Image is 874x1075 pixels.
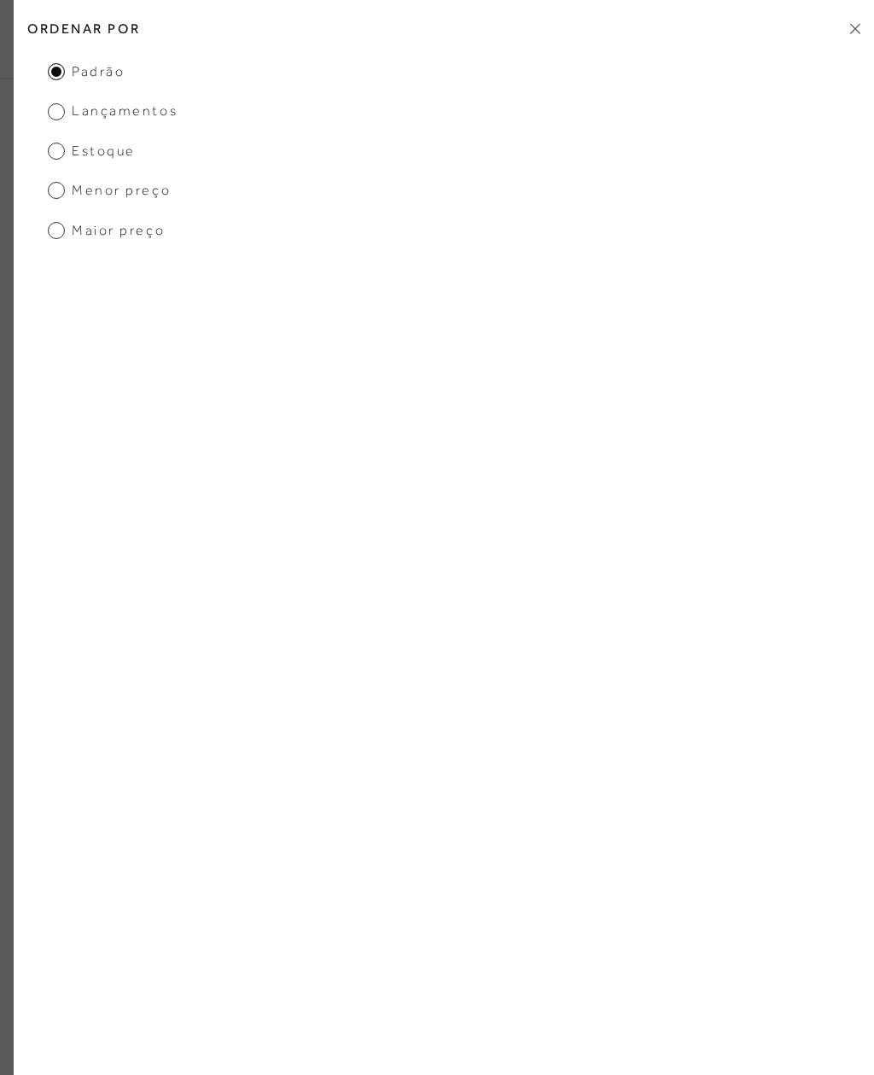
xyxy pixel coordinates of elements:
[48,102,178,120] span: Lançamentos
[14,9,874,49] h2: Ordenar por
[48,181,171,200] span: Menor preço
[48,221,165,240] span: Maior preço
[48,142,136,161] span: Estoque
[48,62,125,81] span: Padrão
